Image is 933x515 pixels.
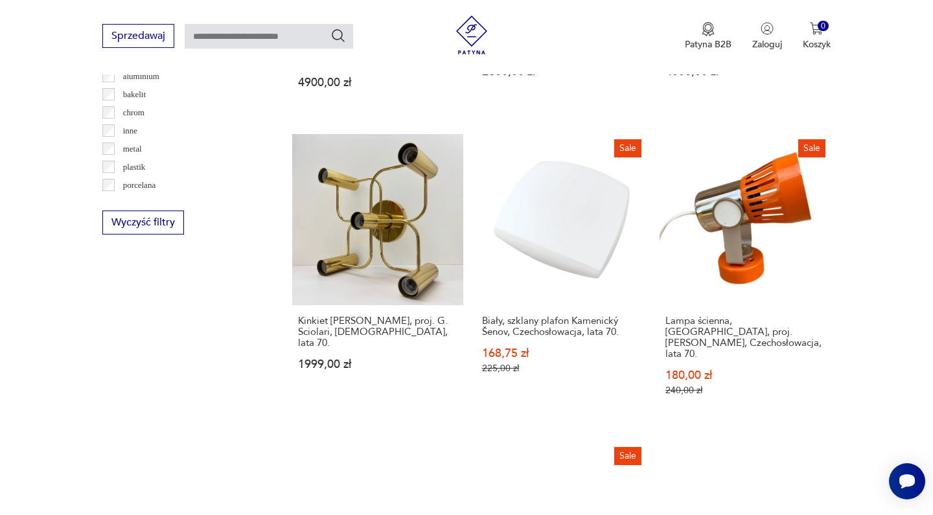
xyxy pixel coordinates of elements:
[665,66,824,77] p: 4000,00 zł
[665,385,824,396] p: 240,00 zł
[476,134,647,420] a: SaleBiały, szklany plafon Kamenický Šenov, Czechosłowacja, lata 70.Biały, szklany plafon Kamenick...
[123,178,156,192] p: porcelana
[123,196,149,211] p: porcelit
[685,22,731,51] a: Ikona medaluPatyna B2B
[482,348,641,359] p: 168,75 zł
[803,22,831,51] button: 0Koszyk
[665,315,824,360] h3: Lampa ścienna, [GEOGRAPHIC_DATA], proj. [PERSON_NAME], Czechosłowacja, lata 70.
[752,22,782,51] button: Zaloguj
[123,69,159,84] p: aluminium
[123,87,146,102] p: bakelit
[298,359,457,370] p: 1999,00 zł
[803,38,831,51] p: Koszyk
[818,21,829,32] div: 0
[761,22,774,35] img: Ikonka użytkownika
[482,66,641,77] p: 2600,00 zł
[330,28,346,43] button: Szukaj
[810,22,823,35] img: Ikona koszyka
[452,16,491,54] img: Patyna - sklep z meblami i dekoracjami vintage
[660,134,830,420] a: SaleLampa ścienna, kinkiet, proj. Pavel Grus, Czechosłowacja, lata 70.Lampa ścienna, [GEOGRAPHIC_...
[123,142,142,156] p: metal
[685,22,731,51] button: Patyna B2B
[665,370,824,381] p: 180,00 zł
[102,24,174,48] button: Sprzedawaj
[102,211,184,235] button: Wyczyść filtry
[292,134,463,420] a: Kinkiet Leola, proj. G. Sciolari, Niemcy, lata 70.Kinkiet [PERSON_NAME], proj. G. Sciolari, [DEMO...
[752,38,782,51] p: Zaloguj
[123,106,144,120] p: chrom
[298,77,457,88] p: 4900,00 zł
[123,160,146,174] p: plastik
[685,38,731,51] p: Patyna B2B
[482,363,641,374] p: 225,00 zł
[123,124,137,138] p: inne
[298,315,457,349] h3: Kinkiet [PERSON_NAME], proj. G. Sciolari, [DEMOGRAPHIC_DATA], lata 70.
[702,22,715,36] img: Ikona medalu
[102,32,174,41] a: Sprzedawaj
[482,315,641,338] h3: Biały, szklany plafon Kamenický Šenov, Czechosłowacja, lata 70.
[889,463,925,499] iframe: Smartsupp widget button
